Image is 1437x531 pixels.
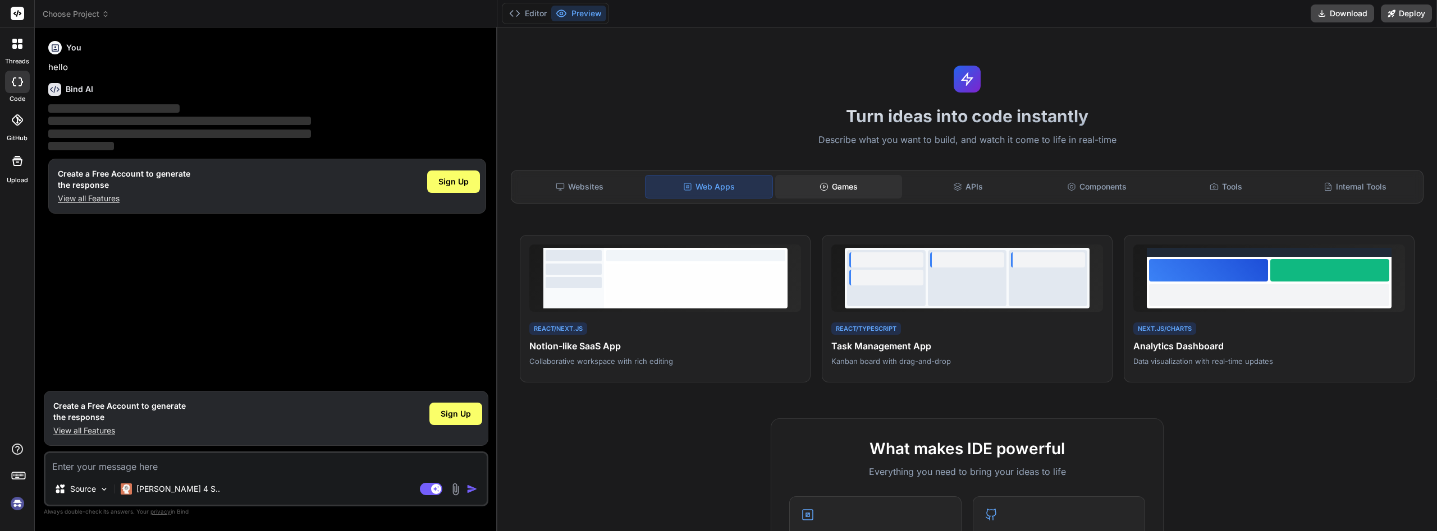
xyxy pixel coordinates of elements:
div: Components [1033,175,1160,198]
h1: Turn ideas into code instantly [504,106,1430,126]
button: Editor [505,6,551,21]
p: View all Features [53,425,186,436]
img: signin [8,494,27,513]
h6: You [66,42,81,53]
div: Tools [1163,175,1289,198]
div: Web Apps [645,175,773,198]
p: Kanban board with drag-and-drop [831,356,1103,366]
h1: Create a Free Account to generate the response [58,168,190,191]
div: Websites [516,175,643,198]
div: APIs [904,175,1031,198]
label: threads [5,57,29,66]
p: hello [48,61,486,74]
p: Everything you need to bring your ideas to life [789,465,1145,478]
p: Data visualization with real-time updates [1133,356,1405,366]
span: ‌ [48,142,114,150]
h1: Create a Free Account to generate the response [53,400,186,423]
span: Choose Project [43,8,109,20]
div: Internal Tools [1292,175,1418,198]
div: Next.js/Charts [1133,322,1196,335]
div: React/Next.js [529,322,587,335]
p: Describe what you want to build, and watch it come to life in real-time [504,133,1430,147]
label: code [10,94,25,104]
h4: Analytics Dashboard [1133,339,1405,353]
div: React/TypeScript [831,322,901,335]
button: Download [1311,4,1374,22]
h2: What makes IDE powerful [789,437,1145,460]
span: ‌ [48,117,311,125]
p: Always double-check its answers. Your in Bind [44,506,488,517]
span: Sign Up [441,408,471,419]
h6: Bind AI [66,84,93,95]
p: Source [70,483,96,495]
img: Claude 4 Sonnet [121,483,132,495]
div: Games [775,175,902,198]
img: Pick Models [99,484,109,494]
span: ‌ [48,104,180,113]
button: Deploy [1381,4,1432,22]
label: Upload [7,176,28,185]
span: privacy [150,508,171,515]
label: GitHub [7,133,28,143]
button: Preview [551,6,606,21]
p: [PERSON_NAME] 4 S.. [136,483,220,495]
p: View all Features [58,193,190,204]
h4: Notion-like SaaS App [529,339,801,353]
span: Sign Up [438,176,469,187]
img: attachment [449,483,462,496]
p: Collaborative workspace with rich editing [529,356,801,366]
span: ‌ [48,130,311,138]
img: icon [466,483,478,495]
h4: Task Management App [831,339,1103,353]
